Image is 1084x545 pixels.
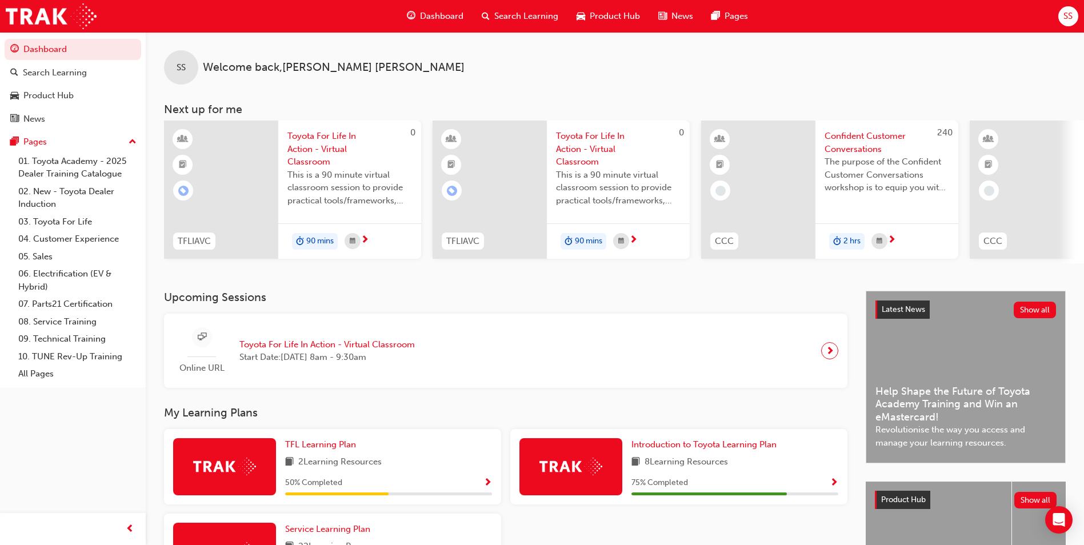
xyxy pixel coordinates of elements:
span: calendar-icon [350,234,355,249]
button: Show all [1014,302,1057,318]
button: Show Progress [830,476,838,490]
span: Confident Customer Conversations [825,130,949,155]
a: 06. Electrification (EV & Hybrid) [14,265,141,295]
span: next-icon [361,235,369,246]
span: 240 [937,127,953,138]
a: 240CCCConfident Customer ConversationsThe purpose of the Confident Customer Conversations worksho... [701,121,958,259]
span: booktick-icon [716,158,724,173]
span: 75 % Completed [631,476,688,490]
span: Toyota For Life In Action - Virtual Classroom [556,130,681,169]
span: TFLIAVC [178,235,211,248]
span: Toyota For Life In Action - Virtual Classroom [239,338,415,351]
div: News [23,113,45,126]
span: 0 [679,127,684,138]
span: CCC [983,235,1002,248]
span: TFL Learning Plan [285,439,356,450]
span: pages-icon [711,9,720,23]
span: 0 [410,127,415,138]
span: book-icon [285,455,294,470]
a: 10. TUNE Rev-Up Training [14,348,141,366]
span: Toyota For Life In Action - Virtual Classroom [287,130,412,169]
span: learningResourceType_INSTRUCTOR_LED-icon [179,132,187,147]
span: Service Learning Plan [285,524,370,534]
a: Search Learning [5,62,141,83]
span: Show Progress [830,478,838,488]
span: Latest News [882,304,925,314]
span: Product Hub [590,10,640,23]
div: Search Learning [23,66,87,79]
img: Trak [539,458,602,475]
span: search-icon [10,68,18,78]
span: prev-icon [126,522,134,536]
span: calendar-icon [877,234,882,249]
span: booktick-icon [179,158,187,173]
a: Latest NewsShow all [875,300,1056,319]
span: learningRecordVerb_NONE-icon [984,186,994,196]
span: Dashboard [420,10,463,23]
span: learningRecordVerb_NONE-icon [715,186,726,196]
span: Search Learning [494,10,558,23]
a: 05. Sales [14,248,141,266]
span: Online URL [173,362,230,375]
span: The purpose of the Confident Customer Conversations workshop is to equip you with tools to commun... [825,155,949,194]
a: pages-iconPages [702,5,757,28]
span: next-icon [629,235,638,246]
button: SS [1058,6,1078,26]
a: 09. Technical Training [14,330,141,348]
span: pages-icon [10,137,19,147]
span: sessionType_ONLINE_URL-icon [198,330,206,344]
span: guage-icon [10,45,19,55]
div: Pages [23,135,47,149]
span: 8 Learning Resources [645,455,728,470]
a: TFL Learning Plan [285,438,361,451]
span: Show Progress [483,478,492,488]
a: News [5,109,141,130]
button: Show all [1014,492,1057,508]
button: Show Progress [483,476,492,490]
span: News [671,10,693,23]
h3: Next up for me [146,103,1084,116]
a: Dashboard [5,39,141,60]
span: Product Hub [881,495,926,504]
a: car-iconProduct Hub [567,5,649,28]
span: duration-icon [833,234,841,249]
span: book-icon [631,455,640,470]
a: 03. Toyota For Life [14,213,141,231]
a: All Pages [14,365,141,383]
span: 90 mins [306,235,334,248]
span: SS [177,61,186,74]
span: Welcome back , [PERSON_NAME] [PERSON_NAME] [203,61,465,74]
a: 07. Parts21 Certification [14,295,141,313]
a: 08. Service Training [14,313,141,331]
span: car-icon [10,91,19,101]
span: news-icon [10,114,19,125]
a: search-iconSearch Learning [473,5,567,28]
span: learningRecordVerb_ENROLL-icon [447,186,457,196]
div: Product Hub [23,89,74,102]
span: 2 Learning Resources [298,455,382,470]
a: news-iconNews [649,5,702,28]
a: 0TFLIAVCToyota For Life In Action - Virtual ClassroomThis is a 90 minute virtual classroom sessio... [433,121,690,259]
span: Start Date: [DATE] 8am - 9:30am [239,351,415,364]
a: Online URLToyota For Life In Action - Virtual ClassroomStart Date:[DATE] 8am - 9:30am [173,323,838,379]
span: next-icon [887,235,896,246]
img: Trak [6,3,97,29]
a: Service Learning Plan [285,523,375,536]
a: 0TFLIAVCToyota For Life In Action - Virtual ClassroomThis is a 90 minute virtual classroom sessio... [164,121,421,259]
a: Latest NewsShow allHelp Shape the Future of Toyota Academy Training and Win an eMastercard!Revolu... [866,291,1066,463]
h3: Upcoming Sessions [164,291,847,304]
span: This is a 90 minute virtual classroom session to provide practical tools/frameworks, behaviours a... [556,169,681,207]
span: Introduction to Toyota Learning Plan [631,439,777,450]
button: Pages [5,131,141,153]
a: 01. Toyota Academy - 2025 Dealer Training Catalogue [14,153,141,183]
span: Pages [725,10,748,23]
span: next-icon [826,343,834,359]
span: calendar-icon [618,234,624,249]
span: 50 % Completed [285,476,342,490]
span: CCC [715,235,734,248]
a: Product HubShow all [875,491,1057,509]
div: Open Intercom Messenger [1045,506,1073,534]
button: DashboardSearch LearningProduct HubNews [5,37,141,131]
h3: My Learning Plans [164,406,847,419]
